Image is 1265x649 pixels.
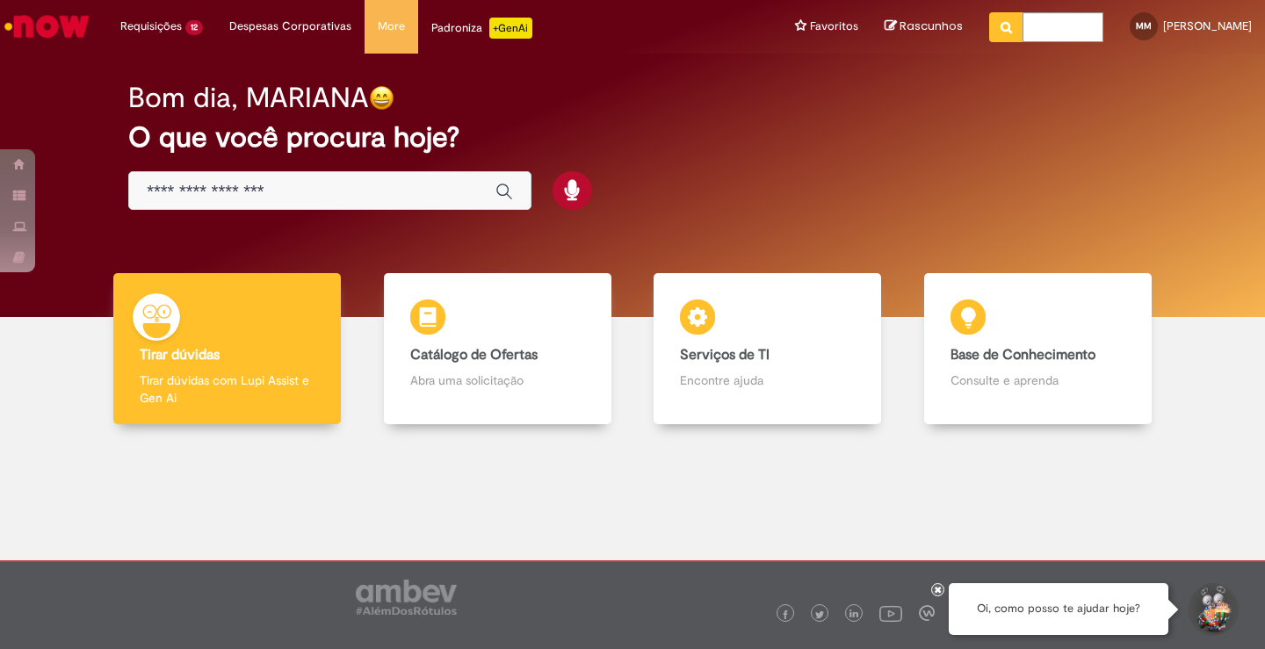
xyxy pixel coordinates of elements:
b: Tirar dúvidas [140,346,220,364]
p: Tirar dúvidas com Lupi Assist e Gen Ai [140,371,314,407]
img: happy-face.png [369,85,394,111]
a: Tirar dúvidas Tirar dúvidas com Lupi Assist e Gen Ai [92,273,363,425]
a: Catálogo de Ofertas Abra uma solicitação [363,273,633,425]
span: More [378,18,405,35]
p: Encontre ajuda [680,371,855,389]
img: logo_footer_twitter.png [815,610,824,619]
a: Rascunhos [885,18,963,35]
span: Favoritos [810,18,858,35]
img: logo_footer_workplace.png [919,605,935,621]
span: 12 [185,20,203,35]
b: Base de Conhecimento [951,346,1095,364]
b: Catálogo de Ofertas [410,346,538,364]
button: Iniciar Conversa de Suporte [1186,583,1239,636]
h2: O que você procura hoje? [128,122,1137,153]
p: +GenAi [489,18,532,39]
img: logo_footer_ambev_rotulo_gray.png [356,580,457,615]
img: logo_footer_linkedin.png [849,609,858,620]
span: Despesas Corporativas [229,18,351,35]
span: Requisições [120,18,182,35]
a: Base de Conhecimento Consulte e aprenda [903,273,1174,425]
p: Abra uma solicitação [410,371,585,389]
img: logo_footer_facebook.png [781,610,790,619]
button: Pesquisar [989,12,1023,42]
span: [PERSON_NAME] [1163,18,1252,33]
span: MM [1136,20,1152,32]
img: logo_footer_youtube.png [879,602,902,624]
p: Consulte e aprenda [951,371,1125,389]
a: Serviços de TI Encontre ajuda [632,273,903,425]
b: Serviços de TI [680,346,770,364]
span: Rascunhos [900,18,963,34]
div: Padroniza [431,18,532,39]
img: ServiceNow [2,9,92,44]
div: Oi, como posso te ajudar hoje? [949,583,1168,635]
h2: Bom dia, MARIANA [128,83,369,113]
